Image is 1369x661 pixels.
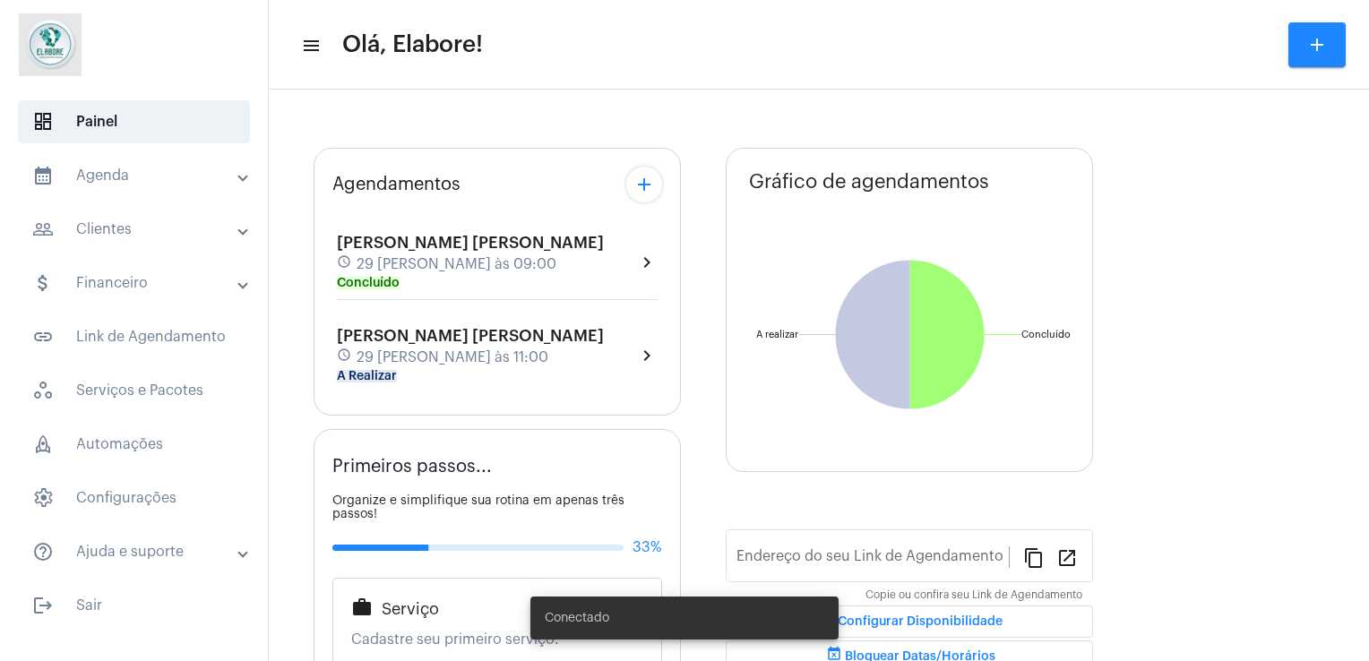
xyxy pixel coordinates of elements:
mat-expansion-panel-header: sidenav iconAgenda [11,154,268,197]
span: Conectado [545,609,609,627]
span: Primeiros passos... [332,457,492,476]
mat-expansion-panel-header: sidenav iconFinanceiro [11,262,268,305]
span: sidenav icon [32,111,54,133]
mat-icon: chevron_right [636,345,658,366]
span: Painel [18,100,250,143]
span: Configurar Disponibilidade [816,615,1003,628]
span: Organize e simplifique sua rotina em apenas três passos! [332,494,624,520]
mat-panel-title: Agenda [32,165,239,186]
mat-panel-title: Financeiro [32,272,239,294]
span: Olá, Elabore! [342,30,483,59]
mat-icon: sidenav icon [301,35,319,56]
mat-icon: add [1306,34,1328,56]
mat-icon: content_copy [1023,546,1045,568]
span: 29 [PERSON_NAME] às 09:00 [357,256,556,272]
p: Cadastre seu primeiro serviço. [351,631,643,648]
span: Gráfico de agendamentos [749,171,989,193]
mat-expansion-panel-header: sidenav iconClientes [11,208,268,251]
mat-icon: sidenav icon [32,595,54,616]
mat-icon: schedule [337,254,353,274]
mat-icon: schedule [337,348,353,367]
span: Serviços e Pacotes [18,369,250,412]
mat-expansion-panel-header: sidenav iconAjuda e suporte [11,530,268,573]
mat-icon: sidenav icon [32,326,54,348]
mat-hint: Copie ou confira seu Link de Agendamento [865,589,1082,602]
mat-icon: work [351,597,373,618]
mat-icon: chevron_right [636,252,658,273]
span: [PERSON_NAME] [PERSON_NAME] [337,328,604,344]
mat-chip: A Realizar [337,370,397,382]
text: Concluído [1021,330,1071,339]
mat-panel-title: Ajuda e suporte [32,541,239,562]
span: 29 [PERSON_NAME] às 11:00 [357,349,548,365]
span: Configurações [18,476,250,519]
text: A realizar [756,330,798,339]
button: Configurar Disponibilidade [726,605,1093,638]
span: Agendamentos [332,175,461,194]
mat-icon: sidenav icon [32,272,54,294]
mat-chip: Concluído [337,277,400,289]
mat-icon: sidenav icon [32,219,54,240]
mat-icon: add [633,174,655,195]
span: Serviço [382,600,439,618]
span: Automações [18,423,250,466]
span: Sair [18,584,250,627]
span: sidenav icon [32,487,54,509]
input: Link [736,552,1009,568]
mat-icon: sidenav icon [32,165,54,186]
span: Link de Agendamento [18,315,250,358]
span: [PERSON_NAME] [PERSON_NAME] [337,235,604,251]
mat-icon: sidenav icon [32,541,54,562]
mat-panel-title: Clientes [32,219,239,240]
span: 33% [633,539,662,555]
span: sidenav icon [32,380,54,401]
span: sidenav icon [32,434,54,455]
mat-icon: open_in_new [1056,546,1078,568]
img: 4c6856f8-84c7-1050-da6c-cc5081a5dbaf.jpg [14,9,86,81]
